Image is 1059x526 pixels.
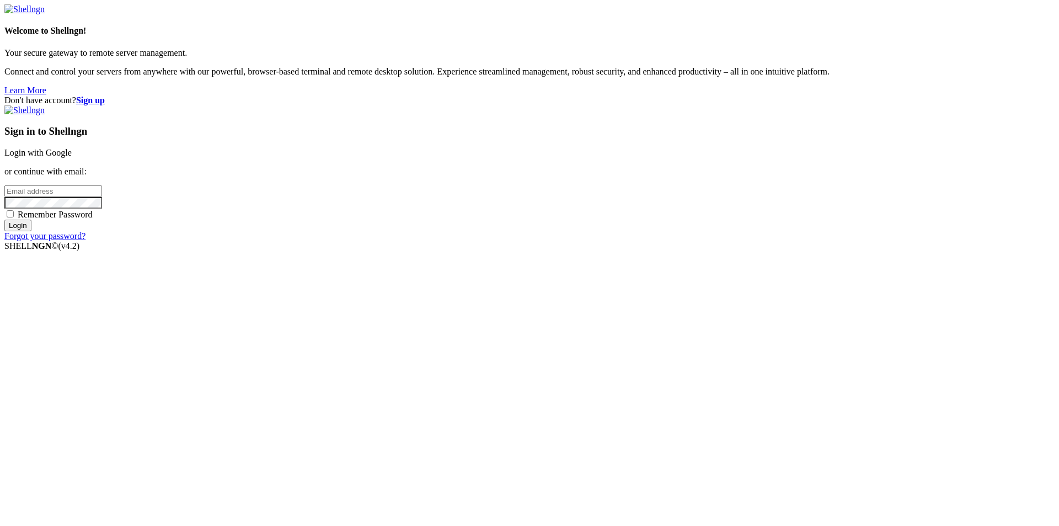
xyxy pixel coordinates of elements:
[4,95,1055,105] div: Don't have account?
[4,167,1055,177] p: or continue with email:
[32,241,52,251] b: NGN
[58,241,80,251] span: 4.2.0
[4,26,1055,36] h4: Welcome to Shellngn!
[4,148,72,157] a: Login with Google
[7,210,14,217] input: Remember Password
[4,185,102,197] input: Email address
[18,210,93,219] span: Remember Password
[4,67,1055,77] p: Connect and control your servers from anywhere with our powerful, browser-based terminal and remo...
[4,4,45,14] img: Shellngn
[4,86,46,95] a: Learn More
[4,48,1055,58] p: Your secure gateway to remote server management.
[4,125,1055,137] h3: Sign in to Shellngn
[4,231,85,241] a: Forgot your password?
[4,241,79,251] span: SHELL ©
[4,105,45,115] img: Shellngn
[4,220,31,231] input: Login
[76,95,105,105] a: Sign up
